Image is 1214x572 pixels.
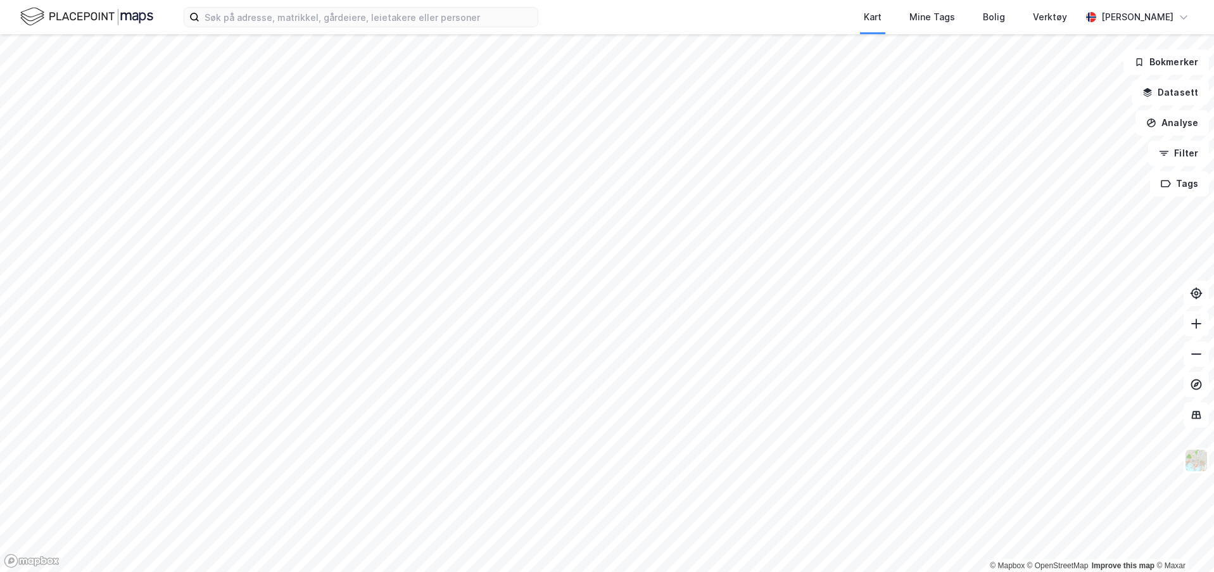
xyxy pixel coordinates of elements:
input: Søk på adresse, matrikkel, gårdeiere, leietakere eller personer [199,8,538,27]
div: Bolig [983,10,1005,25]
button: Bokmerker [1123,49,1209,75]
button: Datasett [1132,80,1209,105]
div: Kontrollprogram for chat [1151,511,1214,572]
div: Kart [864,10,882,25]
img: Z [1184,448,1208,473]
button: Tags [1150,171,1209,196]
a: Mapbox homepage [4,554,60,568]
iframe: Chat Widget [1151,511,1214,572]
img: logo.f888ab2527a4732fd821a326f86c7f29.svg [20,6,153,28]
a: Improve this map [1092,561,1154,570]
button: Filter [1148,141,1209,166]
div: Verktøy [1033,10,1067,25]
div: Mine Tags [909,10,955,25]
button: Analyse [1135,110,1209,136]
div: [PERSON_NAME] [1101,10,1173,25]
a: Mapbox [990,561,1025,570]
a: OpenStreetMap [1027,561,1089,570]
